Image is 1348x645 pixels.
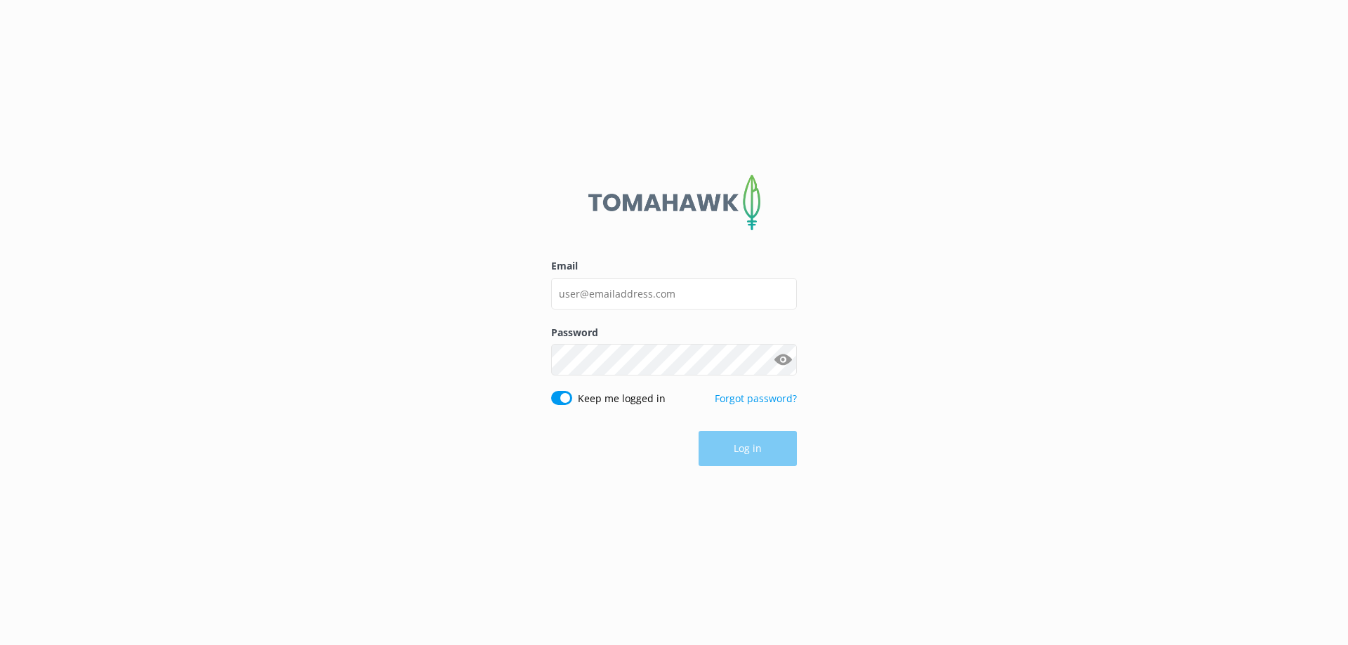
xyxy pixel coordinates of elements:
[551,325,797,340] label: Password
[588,175,760,231] img: 2-1647550015.png
[551,278,797,310] input: user@emailaddress.com
[715,392,797,405] a: Forgot password?
[551,258,797,274] label: Email
[769,346,797,374] button: Show password
[578,391,666,406] label: Keep me logged in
